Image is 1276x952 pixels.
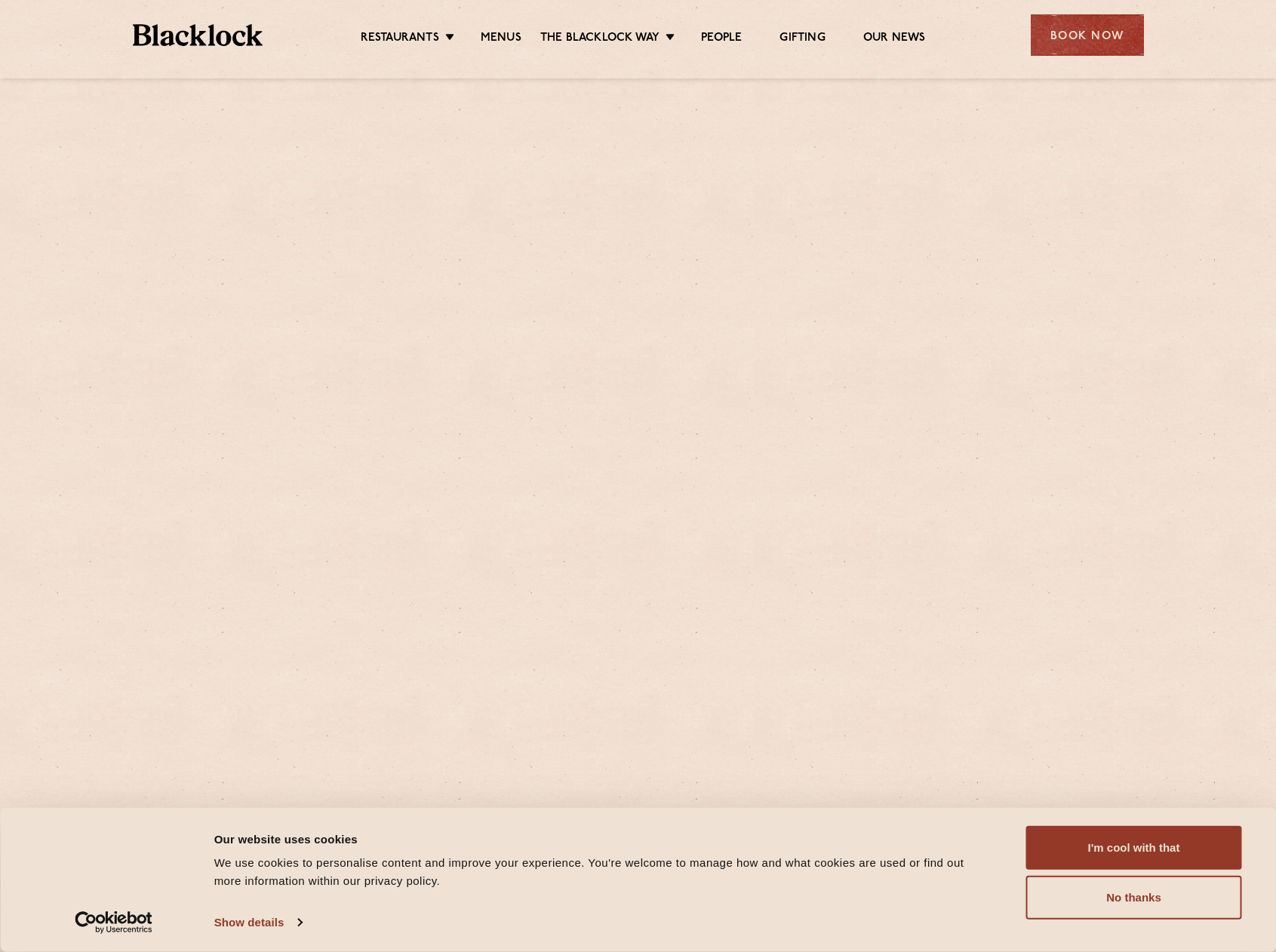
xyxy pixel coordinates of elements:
[1026,826,1242,870] button: I'm cool with that
[133,24,263,46] img: BL_Textured_Logo-footer-cropped.svg
[779,31,825,48] a: Gifting
[214,830,992,848] div: Our website uses cookies
[1026,876,1242,920] button: No thanks
[863,31,926,48] a: Our News
[701,31,742,48] a: People
[214,911,302,934] a: Show details
[48,911,180,934] a: Usercentrics Cookiebot - opens in a new window
[481,31,521,48] a: Menus
[214,854,992,890] div: We use cookies to personalise content and improve your experience. You're welcome to manage how a...
[1031,14,1144,56] div: Book Now
[540,31,660,48] a: The Blacklock Way
[361,31,439,48] a: Restaurants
